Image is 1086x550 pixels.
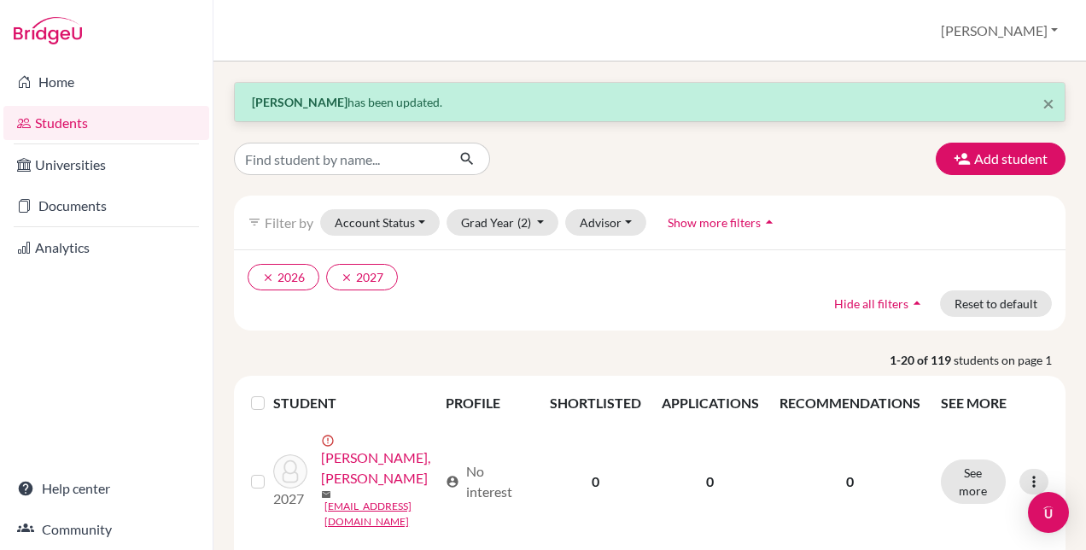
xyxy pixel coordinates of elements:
i: filter_list [248,215,261,229]
td: 0 [540,424,651,540]
input: Find student by name... [234,143,446,175]
button: Close [1042,93,1054,114]
button: [PERSON_NAME] [933,15,1066,47]
a: Universities [3,148,209,182]
p: 2027 [273,489,307,509]
img: Bridge-U [14,17,82,44]
th: PROFILE [435,383,540,424]
i: clear [262,272,274,284]
div: No interest [446,461,529,502]
a: Help center [3,471,209,506]
span: mail [321,489,331,500]
i: arrow_drop_up [761,214,778,231]
button: Account Status [320,209,440,236]
button: Reset to default [940,290,1052,317]
span: × [1042,91,1054,115]
td: 0 [651,424,769,540]
a: Home [3,65,209,99]
button: Show more filtersarrow_drop_up [653,209,792,236]
th: APPLICATIONS [651,383,769,424]
a: [PERSON_NAME], [PERSON_NAME] [321,448,438,489]
a: Community [3,512,209,547]
i: clear [341,272,353,284]
a: Students [3,106,209,140]
button: clear2027 [326,264,398,290]
span: students on page 1 [954,351,1066,369]
button: See more [941,459,1006,504]
button: Hide all filtersarrow_drop_up [820,290,940,317]
div: Open Intercom Messenger [1028,492,1069,533]
span: (2) [517,215,531,230]
span: error_outline [321,434,338,448]
a: Analytics [3,231,209,265]
strong: 1-20 of 119 [890,351,954,369]
button: Add student [936,143,1066,175]
p: has been updated. [252,93,1048,111]
span: Filter by [265,214,313,231]
th: SHORTLISTED [540,383,651,424]
th: RECOMMENDATIONS [769,383,931,424]
span: Show more filters [668,215,761,230]
button: clear2026 [248,264,319,290]
a: [EMAIL_ADDRESS][DOMAIN_NAME] [324,499,438,530]
span: Hide all filters [834,296,908,311]
th: SEE MORE [931,383,1059,424]
button: Grad Year(2) [447,209,559,236]
button: Advisor [565,209,646,236]
p: 0 [779,471,920,492]
span: account_circle [446,475,459,489]
img: Abdelwahab, Jodie Tamer Saad [273,454,307,489]
i: arrow_drop_up [908,295,925,312]
th: STUDENT [273,383,435,424]
strong: [PERSON_NAME] [252,95,347,109]
a: Documents [3,189,209,223]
